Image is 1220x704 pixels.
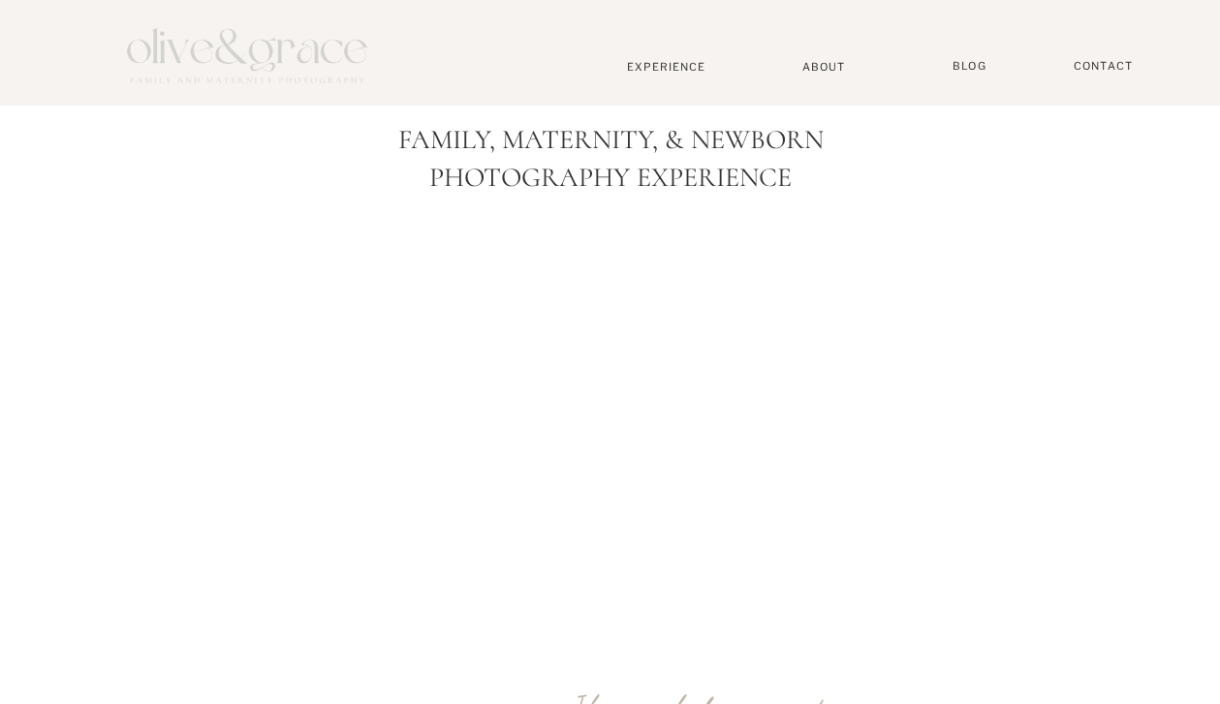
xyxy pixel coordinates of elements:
a: Contact [1065,59,1142,74]
p: Photography Experience [400,162,822,210]
a: About [795,60,854,73]
h1: Family, Maternity, & Newborn [171,124,1051,157]
a: Experience [603,60,731,74]
a: BLOG [946,59,994,74]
